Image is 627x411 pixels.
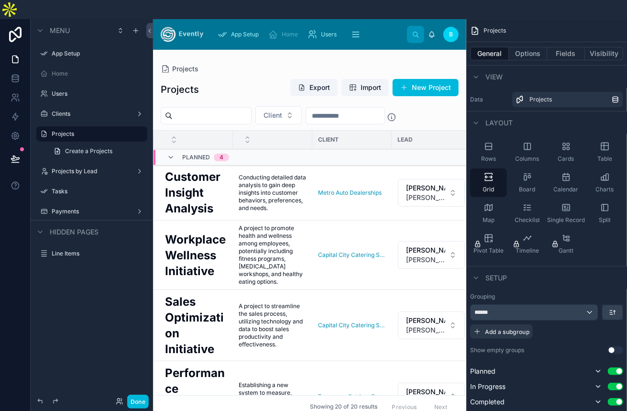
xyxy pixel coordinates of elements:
button: Charts [586,168,623,197]
label: Grouping [470,293,495,300]
label: Clients [52,110,128,118]
button: Calendar [548,168,584,197]
button: Single Record [548,199,584,228]
label: Show empty groups [470,346,524,354]
button: Gantt [548,230,584,258]
span: Completed [470,397,505,407]
span: Table [597,155,612,163]
label: Data [470,96,508,103]
span: Users [321,31,337,38]
span: Cards [558,155,574,163]
label: Home [52,70,142,78]
span: Client [318,136,339,144]
span: Split [599,216,611,224]
label: App Setup [52,50,142,57]
span: View [485,72,503,82]
label: Projects by Lead [52,167,128,175]
button: Done [127,395,149,409]
div: scrollable content [211,24,407,45]
span: Timeline [516,247,539,255]
span: In Progress [470,382,506,391]
button: Table [586,138,623,167]
button: Map [470,199,507,228]
span: Pivot Table [473,247,504,255]
button: Pivot Table [470,230,507,258]
button: Timeline [509,230,546,258]
span: App Setup [231,31,259,38]
span: Charts [596,186,614,193]
button: General [470,47,509,60]
span: Calendar [554,186,579,193]
a: Users [305,26,343,43]
button: Add a subgroup [470,324,533,339]
button: Cards [548,138,584,167]
span: Columns [516,155,539,163]
span: Hidden pages [50,227,99,237]
button: Visibility [585,47,623,60]
span: Grid [483,186,495,193]
button: Columns [509,138,546,167]
span: Planned [470,367,495,376]
img: App logo [161,27,203,42]
button: Grid [470,168,507,197]
a: App Setup [215,26,265,43]
a: Home [265,26,305,43]
span: Create a Projects [65,147,112,155]
button: Fields [547,47,585,60]
button: Checklist [509,199,546,228]
span: Rows [481,155,496,163]
span: Add a subgroup [485,328,529,335]
button: Options [509,47,547,60]
span: Projects [484,27,506,34]
span: Checklist [515,216,540,224]
a: Projects [512,92,623,107]
label: Tasks [52,188,142,195]
button: Split [586,199,623,228]
span: Layout [485,118,513,128]
span: Map [483,216,495,224]
span: Lead [397,136,413,144]
span: Home [282,31,298,38]
label: Payments [52,208,128,215]
button: Rows [470,138,507,167]
span: Planned [182,154,210,162]
label: Users [52,90,142,98]
label: Projects [52,130,142,138]
a: Create a Projects [48,144,147,159]
span: B [449,31,453,38]
div: 4 [220,154,223,162]
span: Single Record [547,216,585,224]
span: Setup [485,273,507,283]
span: Showing 20 of 20 results [310,403,377,411]
label: Line Items [52,250,142,257]
button: Board [509,168,546,197]
span: Board [519,186,536,193]
span: Gantt [559,247,573,255]
span: Projects [529,96,552,103]
span: Menu [50,26,70,35]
